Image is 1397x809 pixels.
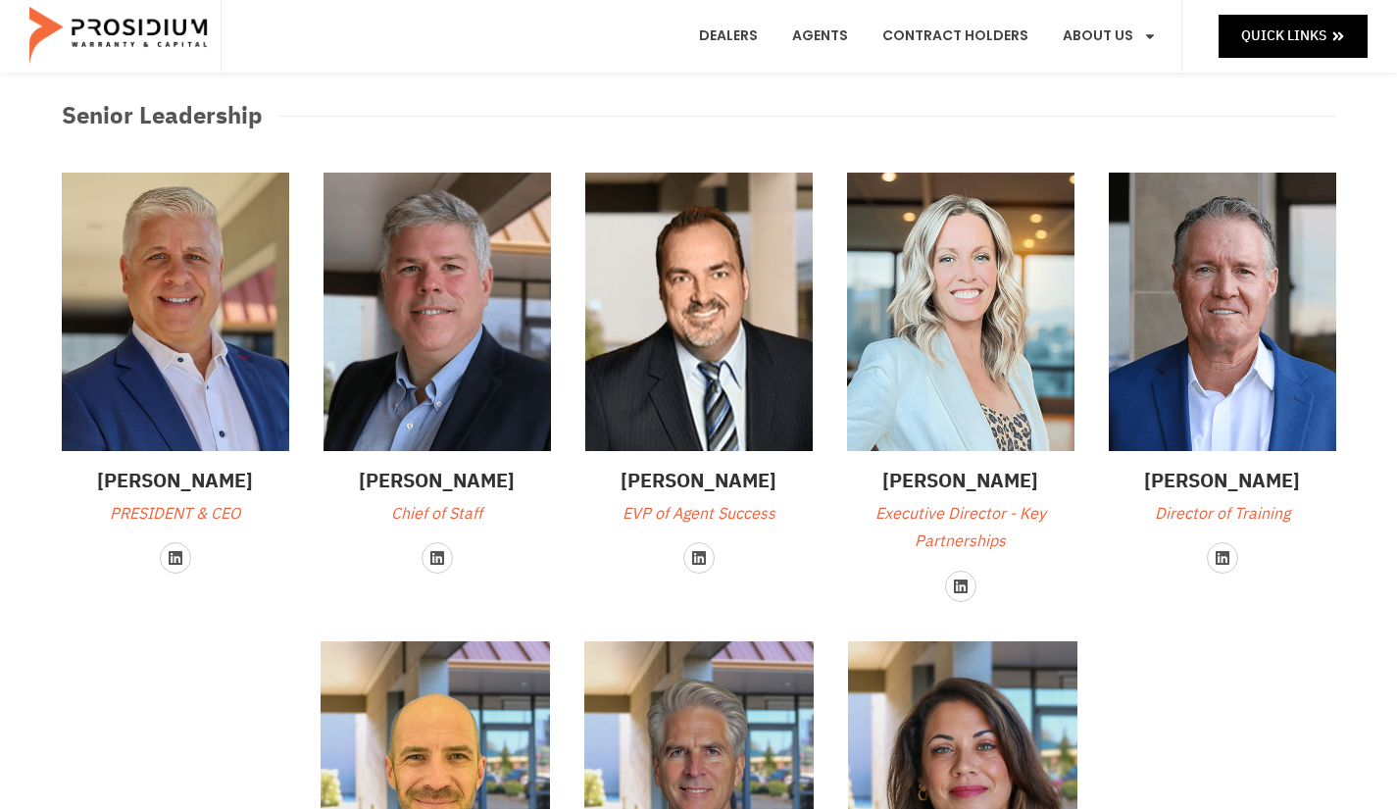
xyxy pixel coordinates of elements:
[585,466,813,495] h3: [PERSON_NAME]
[62,466,289,495] h3: [PERSON_NAME]
[1109,466,1336,495] h3: [PERSON_NAME]
[1109,500,1336,529] p: Director of Training
[324,500,551,529] p: Chief of Staff
[1241,24,1326,48] span: Quick Links
[62,98,263,133] h3: Senior Leadership
[847,466,1074,495] h3: [PERSON_NAME]
[875,502,1046,554] span: Executive Director - Key Partnerships
[62,500,289,529] p: PRESIDENT & CEO
[1219,15,1368,57] a: Quick Links
[585,500,813,529] p: EVP of Agent Success
[324,466,551,495] h3: [PERSON_NAME]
